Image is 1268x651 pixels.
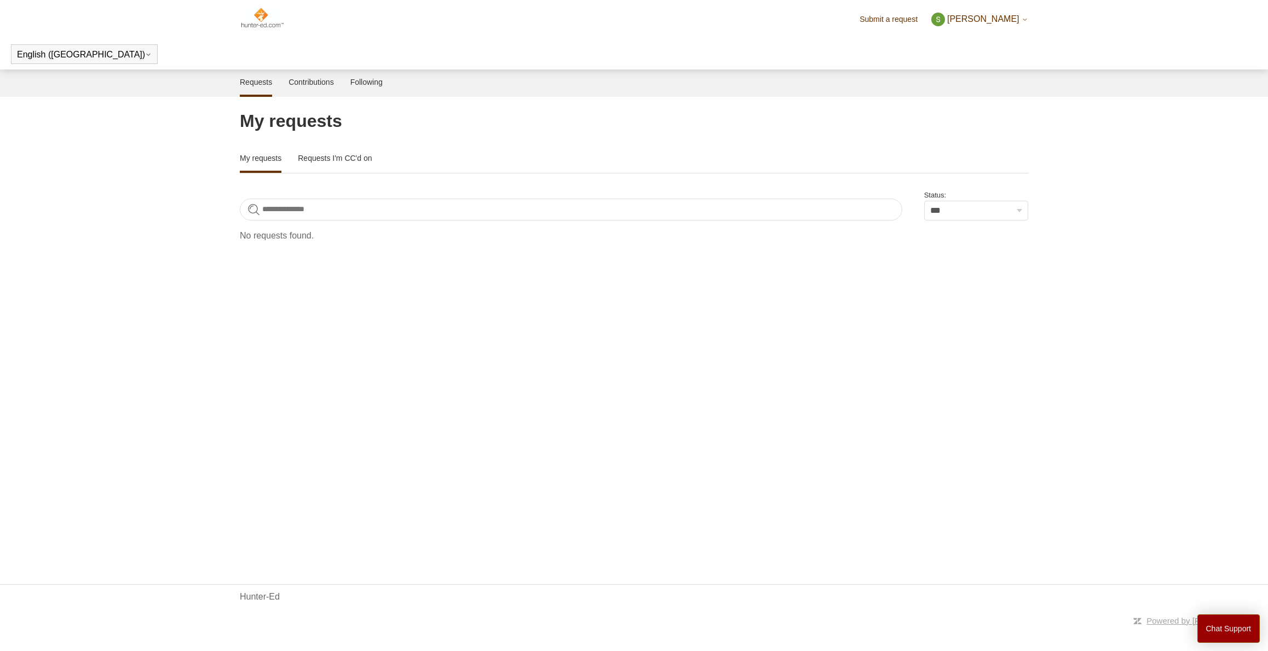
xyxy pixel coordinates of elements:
a: Hunter-Ed [240,590,280,603]
a: My requests [240,146,281,171]
a: Submit a request [860,14,929,25]
a: Following [350,69,383,95]
a: Requests [240,69,272,95]
p: No requests found. [240,229,1028,242]
a: Contributions [289,69,334,95]
img: Hunter-Ed Help Center home page [240,7,284,28]
span: [PERSON_NAME] [947,14,1019,24]
button: English ([GEOGRAPHIC_DATA]) [17,50,152,60]
a: Requests I'm CC'd on [298,146,372,171]
label: Status: [924,190,1028,201]
h1: My requests [240,108,1028,134]
a: Powered by [PERSON_NAME] [1146,616,1260,625]
button: Chat Support [1197,614,1260,643]
button: [PERSON_NAME] [931,13,1029,26]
